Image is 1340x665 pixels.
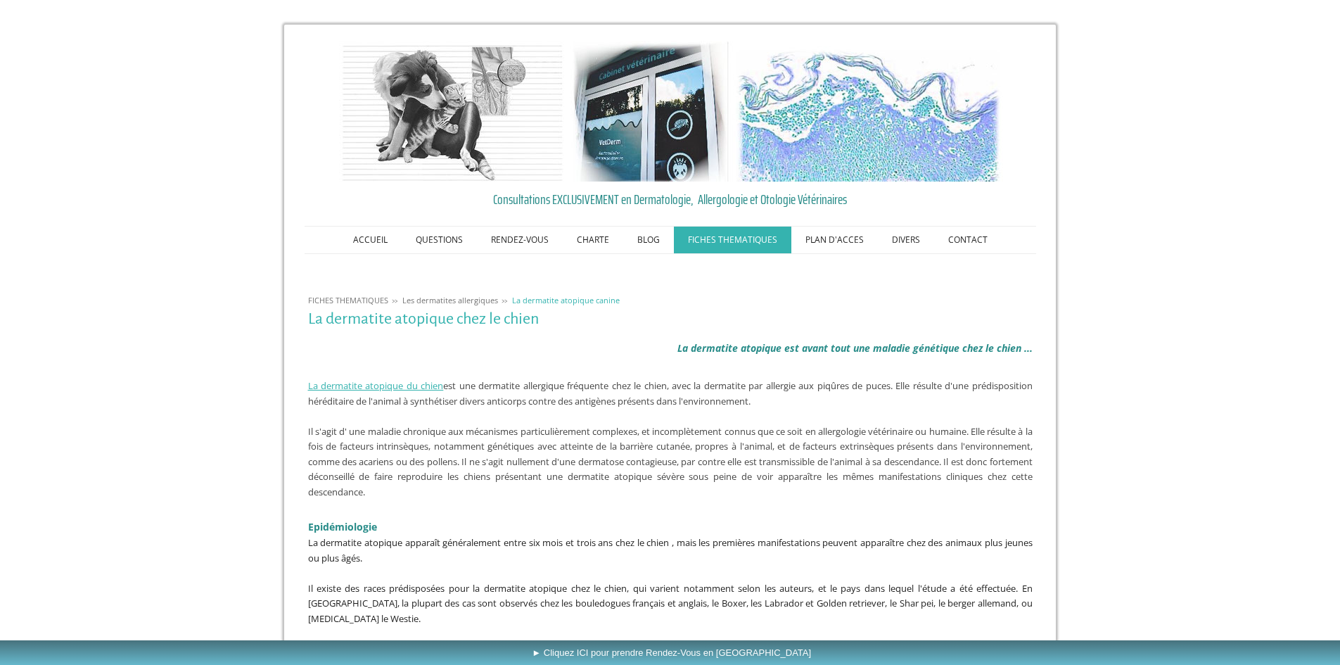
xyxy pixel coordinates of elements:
a: Consultations EXCLUSIVEMENT en Dermatologie, Allergologie et Otologie Vétérinaires [308,189,1033,210]
h1: La dermatite atopique chez le chien [308,310,1033,328]
a: CHARTE [563,227,623,253]
a: La dermatite atopique du chien [308,379,444,392]
a: ACCUEIL [339,227,402,253]
a: La dermatite atopique canine [509,295,623,305]
span: La dermatite atopique apparaît généralement entre six mois et trois ans chez le chien , mais les ... [308,536,1033,564]
span: est une dermatite allergique fréquente chez le chien, avec la dermatite par allergie aux piqûres ... [308,379,1033,407]
span: Epidémiologie [308,520,377,533]
a: DIVERS [878,227,934,253]
a: Les dermatites allergiques [399,295,502,305]
strong: La dermatite atopique est avant tout une maladie génétique chez le chien ... [677,341,1033,355]
a: QUESTIONS [402,227,477,253]
span: Il s'agit d' une maladie chronique aux mécanismes particulièrement complexes, et incomplètement c... [308,425,1033,498]
a: CONTACT [934,227,1002,253]
span: La dermatite atopique canine [512,295,620,305]
span: ► Cliquez ICI pour prendre Rendez-Vous en [GEOGRAPHIC_DATA] [532,647,811,658]
span: Les dermatites allergiques [402,295,498,305]
span: FICHES THEMATIQUES [308,295,388,305]
a: BLOG [623,227,674,253]
a: PLAN D'ACCES [791,227,878,253]
a: RENDEZ-VOUS [477,227,563,253]
span: Il existe des races prédisposées pour la dermatite atopique chez le chien, qui varient notamment ... [308,582,1033,625]
a: FICHES THEMATIQUES [305,295,392,305]
a: FICHES THEMATIQUES [674,227,791,253]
